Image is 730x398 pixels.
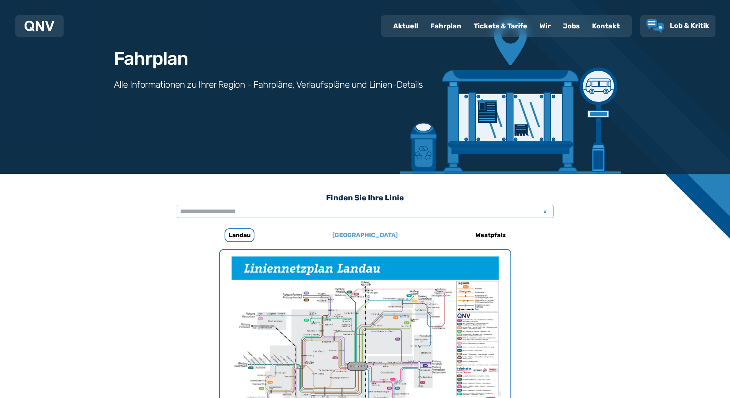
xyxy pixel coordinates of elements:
[646,19,709,33] a: Lob & Kritik
[670,21,709,30] span: Lob & Kritik
[540,207,551,216] span: x
[533,16,557,36] a: Wir
[189,226,290,244] a: Landau
[329,229,401,241] h6: [GEOGRAPHIC_DATA]
[225,228,254,242] h6: Landau
[387,16,424,36] a: Aktuell
[440,226,542,244] a: Westpfalz
[314,226,416,244] a: [GEOGRAPHIC_DATA]
[114,49,188,68] h1: Fahrplan
[25,21,54,31] img: QNV Logo
[468,16,533,36] a: Tickets & Tarife
[25,18,54,34] a: QNV Logo
[177,189,554,206] h3: Finden Sie Ihre Linie
[424,16,468,36] a: Fahrplan
[557,16,586,36] a: Jobs
[586,16,626,36] a: Kontakt
[114,79,423,91] h3: Alle Informationen zu Ihrer Region - Fahrpläne, Verlaufspläne und Linien-Details
[472,229,509,241] h6: Westpfalz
